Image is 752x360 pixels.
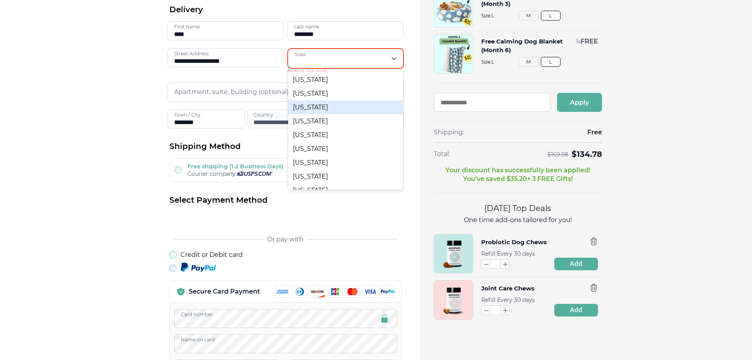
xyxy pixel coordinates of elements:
[481,37,572,55] button: Free Calming Dog Blanket (Month 6)
[237,172,273,176] img: Usps courier company
[288,183,403,197] div: [US_STATE]
[434,34,473,73] img: Free Calming Dog Blanket (Month 6)
[481,13,598,19] span: Size: L
[169,4,203,15] span: Delivery
[576,38,581,45] span: 1 x
[180,262,216,273] img: Paypal
[275,286,395,298] img: payment methods
[288,142,403,156] div: [US_STATE]
[554,258,598,270] button: Add
[557,93,602,112] button: Apply
[481,296,535,303] span: Refill Every 30 days
[519,57,538,67] button: M
[481,59,598,65] span: Size: L
[288,128,403,142] div: [US_STATE]
[267,236,304,243] span: Or pay with
[434,234,473,273] img: Probiotic Dog Chews
[481,283,534,294] button: Joint Care Chews
[287,69,386,75] span: State is required
[189,287,260,296] p: Secure Card Payment
[434,128,464,137] span: Shipping:
[541,57,561,67] button: L
[169,212,402,228] iframe: Secure payment button frame
[180,251,243,258] label: Credit or Debit card
[445,166,590,183] p: Your discount has successfully been applied! You’ve saved $ 35.20 + 3 FREE Gifts!
[434,150,450,158] span: Total:
[288,170,403,183] div: [US_STATE]
[581,38,598,45] span: FREE
[481,237,547,247] button: Probiotic Dog Chews
[572,149,602,159] span: $ 134.78
[554,304,598,317] button: Add
[188,170,237,177] span: Courier company:
[288,114,403,128] div: [US_STATE]
[288,73,403,87] div: [US_STATE]
[548,151,568,158] span: $ 169.98
[434,281,473,319] img: Joint Care Chews
[288,87,403,100] div: [US_STATE]
[188,163,283,170] label: Free shipping (1-2 Business Days)
[481,250,535,257] span: Refill Every 30 days
[541,11,561,21] button: L
[587,128,602,137] span: Free
[169,141,402,152] h2: Shipping Method
[288,156,403,170] div: [US_STATE]
[169,195,402,205] h2: Select Payment Method
[288,100,403,114] div: [US_STATE]
[434,216,602,224] p: One time add-ons tailored for you!
[519,11,538,21] button: M
[434,203,602,214] h2: [DATE] Top Deals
